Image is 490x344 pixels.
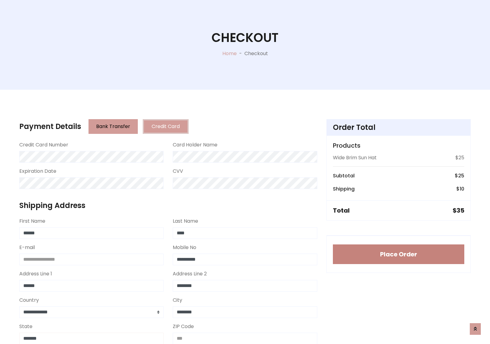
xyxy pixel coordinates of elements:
[173,323,194,330] label: ZIP Code
[333,173,355,179] h6: Subtotal
[333,142,464,149] h5: Products
[455,154,464,161] p: $25
[457,206,464,215] span: 35
[19,168,56,175] label: Expiration Date
[19,297,39,304] label: Country
[237,50,244,57] p: -
[173,217,198,225] label: Last Name
[143,119,189,134] button: Credit Card
[19,141,68,149] label: Credit Card Number
[173,141,217,149] label: Card Holder Name
[173,168,183,175] label: CVV
[173,244,196,251] label: Mobile No
[333,186,355,192] h6: Shipping
[453,207,464,214] h5: $
[333,123,464,132] h4: Order Total
[212,30,278,45] h1: Checkout
[222,50,237,57] a: Home
[173,270,207,278] label: Address Line 2
[89,119,138,134] button: Bank Transfer
[19,270,52,278] label: Address Line 1
[19,323,32,330] label: State
[455,173,464,179] h6: $
[333,154,377,161] p: Wide Brim Sun Hat
[458,172,464,179] span: 25
[333,207,350,214] h5: Total
[456,186,464,192] h6: $
[333,244,464,264] button: Place Order
[19,122,81,131] h4: Payment Details
[460,185,464,192] span: 10
[19,244,35,251] label: E-mail
[19,201,317,210] h4: Shipping Address
[19,217,45,225] label: First Name
[173,297,182,304] label: City
[244,50,268,57] p: Checkout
